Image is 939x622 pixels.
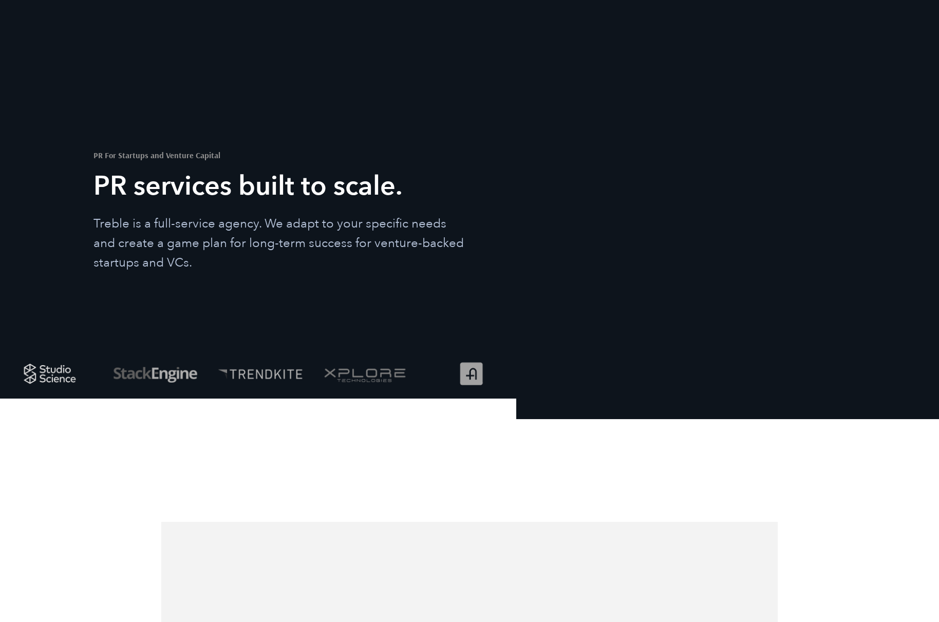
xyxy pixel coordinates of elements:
[210,349,310,399] img: TrendKite logo
[105,349,204,399] img: StackEngine logo
[93,168,466,205] h1: PR services built to scale.
[93,151,466,159] h2: PR For Startups and Venture Capital
[93,214,466,273] p: Treble is a full-service agency. We adapt to your specific needs and create a game plan for long-...
[315,349,415,399] img: XPlore logo
[420,349,519,399] img: Addvocate logo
